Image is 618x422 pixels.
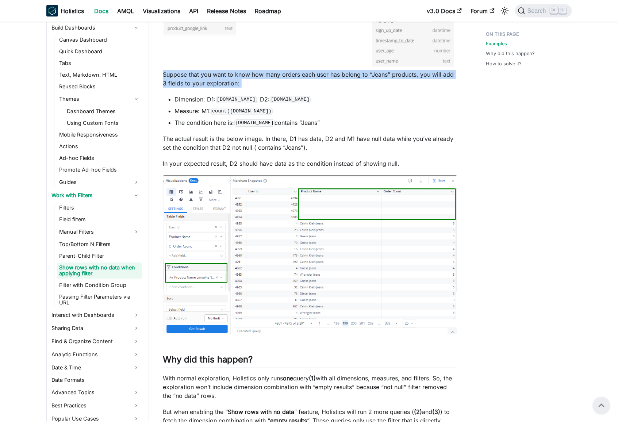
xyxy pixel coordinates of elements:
a: Quick Dashboard [57,47,142,57]
a: Tabs [57,58,142,69]
a: Best Practices [50,400,142,412]
li: Measure: M1: [175,107,457,115]
img: Context [163,175,457,334]
a: Promote Ad-hoc Fields [57,165,142,175]
a: Using Custom Fonts [65,118,142,128]
a: Analytic Functions [50,349,142,361]
a: Manual Filters [57,226,142,238]
a: Reused Blocks [57,82,142,92]
a: v3.0 Docs [423,5,467,17]
a: Ad-hoc Fields [57,153,142,164]
a: Canvas Dashboard [57,35,142,45]
a: Find & Organize Content [50,336,142,348]
kbd: ⌘ [550,7,558,14]
a: Sharing Data [50,323,142,334]
span: Search [525,8,550,14]
button: Switch between dark and light mode (currently light mode) [499,5,511,17]
a: Advanced Topics [50,387,142,399]
a: Data Formats [50,375,142,385]
strong: Show rows with no data [228,408,295,415]
h2: Why did this happen? [163,354,457,368]
button: Search (Command+K) [515,4,572,18]
a: Guides [57,177,142,188]
button: Scroll back to top [593,397,610,414]
a: Field filters [57,215,142,225]
a: Roadmap [251,5,286,17]
a: Filter with Condition Group [57,280,142,291]
a: Release Notes [203,5,251,17]
a: Mobile Responsiveness [57,130,142,140]
a: Examples [486,41,507,47]
a: Filters [57,203,142,213]
strong: (3) [433,408,441,415]
code: [DOMAIN_NAME] [270,96,311,103]
a: Parent-Child Filter [57,251,142,261]
li: The condition here is: contains ”Jeans” [175,118,457,127]
a: How to solve it? [486,61,522,68]
a: Docs [90,5,113,17]
a: Date & Time [50,362,142,374]
p: With normal exploration, Holistics only runs query with all dimensions, measures, and filters. So... [163,374,457,400]
a: Top/Bottom N Filters [57,239,142,250]
img: Holistics [46,5,58,17]
a: AMQL [113,5,139,17]
a: Actions [57,142,142,152]
a: Text, Markdown, HTML [57,70,142,80]
a: Work with Filters [50,190,142,202]
a: Why did this happen? [486,50,535,57]
li: Dimension: D1: , D2: [175,95,457,104]
a: Visualizations [139,5,185,17]
strong: (2) [414,408,422,415]
a: API [185,5,203,17]
a: Build Dashboards [50,22,142,34]
a: Interact with Dashboards [50,310,142,321]
nav: Docs sidebar [39,22,149,422]
b: Holistics [61,7,84,15]
kbd: K [559,7,567,14]
a: Dashboard Themes [65,107,142,117]
strong: one [283,375,293,382]
a: Show rows with no data when applying filter [57,263,142,279]
a: Forum [467,5,499,17]
a: Themes [57,93,142,105]
strong: (1) [309,375,316,382]
p: The actual result is the below image. In there, D1 has data, D2 and M1 have null data while you’v... [163,134,457,152]
code: [DOMAIN_NAME] [234,119,275,127]
a: HolisticsHolistics [46,5,84,17]
code: count([DOMAIN_NAME]) [211,108,273,115]
a: Passing Filter Parameters via URL [57,292,142,308]
p: Suppose that you want to know how many orders each user has belong to “Jeans” products, you will ... [163,70,457,88]
code: [DOMAIN_NAME] [216,96,257,103]
p: In your expected result, D2 should have data as the condition instead of showing null. [163,159,457,168]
